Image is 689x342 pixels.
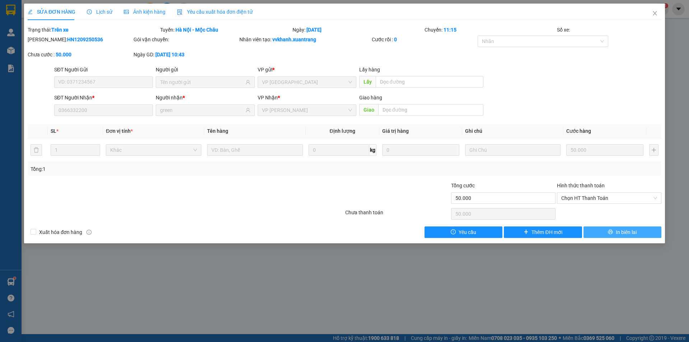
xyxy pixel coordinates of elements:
span: user [245,80,250,85]
span: info-circle [86,230,92,235]
b: [DATE] 10:43 [155,52,184,57]
span: Thêm ĐH mới [531,228,562,236]
div: Trạng thái: [27,26,159,34]
input: Tên người nhận [160,106,244,114]
button: delete [31,144,42,156]
div: Người gửi [156,66,254,74]
div: Ngày: [292,26,424,34]
div: Tuyến: [159,26,292,34]
div: Chưa thanh toán [344,209,450,221]
b: HN1209250536 [67,37,103,42]
span: kg [369,144,376,156]
span: Lấy hàng [359,67,380,72]
b: 50.000 [56,52,71,57]
b: Hà Nội - Mộc Châu [175,27,218,33]
label: Hình thức thanh toán [557,183,605,188]
div: [PERSON_NAME]: [28,36,132,43]
div: Nhân viên tạo: [239,36,370,43]
input: Ghi Chú [465,144,561,156]
span: SỬA ĐƠN HÀNG [28,9,75,15]
div: Ngày GD: [133,51,238,58]
div: SĐT Người Nhận [54,94,153,102]
span: Tổng cước [451,183,475,188]
input: 0 [382,144,459,156]
button: plus [649,144,658,156]
span: clock-circle [87,9,92,14]
input: 0 [566,144,643,156]
input: VD: Bàn, Ghế [207,144,303,156]
span: Định lượng [330,128,355,134]
span: VP MỘC CHÂU [262,105,352,116]
input: Dọc đường [378,104,483,116]
span: Giá trị hàng [382,128,409,134]
span: edit [28,9,33,14]
span: SL [51,128,56,134]
span: close [652,10,658,16]
button: Close [645,4,665,24]
div: SĐT Người Gửi [54,66,153,74]
span: Lịch sử [87,9,112,15]
span: Khác [110,145,197,155]
img: icon [177,9,183,15]
div: Tổng: 1 [31,165,266,173]
b: [DATE] [306,27,322,33]
div: Số xe: [556,26,662,34]
span: user [245,108,250,113]
b: Trên xe [51,27,69,33]
span: VP Nhận [258,95,278,100]
b: 11:15 [444,27,456,33]
div: Cước rồi : [372,36,476,43]
span: picture [124,9,129,14]
b: vvkhanh.xuantrang [272,37,316,42]
input: Tên người gửi [160,78,244,86]
th: Ghi chú [462,124,563,138]
span: In biên lai [616,228,637,236]
div: Chưa cước : [28,51,132,58]
span: Chọn HT Thanh Toán [561,193,657,203]
div: Chuyến: [424,26,556,34]
span: Cước hàng [566,128,591,134]
span: Đơn vị tính [106,128,133,134]
button: exclamation-circleYêu cầu [425,226,502,238]
div: Gói vận chuyển: [133,36,238,43]
span: Tên hàng [207,128,228,134]
span: Yêu cầu [459,228,476,236]
input: Dọc đường [376,76,483,88]
span: plus [524,229,529,235]
button: printerIn biên lai [583,226,661,238]
button: plusThêm ĐH mới [504,226,582,238]
span: Lấy [359,76,376,88]
b: 0 [394,37,397,42]
span: VP HÀ NỘI [262,77,352,88]
span: Ảnh kiện hàng [124,9,165,15]
span: printer [608,229,613,235]
div: Người nhận [156,94,254,102]
div: VP gửi [258,66,356,74]
span: Giao [359,104,378,116]
span: Yêu cầu xuất hóa đơn điện tử [177,9,253,15]
span: Giao hàng [359,95,382,100]
span: exclamation-circle [451,229,456,235]
span: Xuất hóa đơn hàng [36,228,85,236]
